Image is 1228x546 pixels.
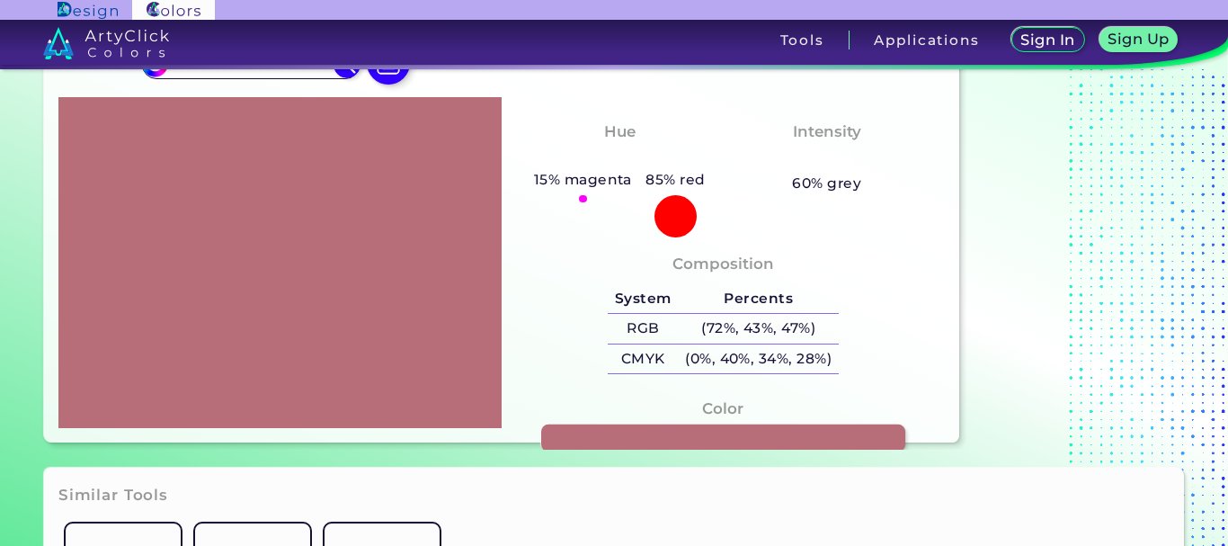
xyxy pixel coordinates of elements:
h5: Sign Up [1111,32,1167,46]
a: Sign Up [1103,29,1174,51]
h5: 85% red [639,168,713,192]
h5: (72%, 43%, 47%) [678,314,838,344]
h3: Similar Tools [58,485,168,506]
h4: Composition [672,251,774,277]
h5: Sign In [1023,33,1072,47]
h3: Pinkish Red [561,148,679,169]
h5: CMYK [608,345,678,374]
h3: Tools [780,33,824,47]
h5: System [608,283,678,313]
h3: Applications [874,33,979,47]
h5: Percents [678,283,838,313]
h5: 15% magenta [527,168,639,192]
img: ArtyClick Design logo [58,2,118,19]
h5: RGB [608,314,678,344]
a: Sign In [1015,29,1081,51]
h3: Pastel [793,148,860,169]
h4: Hue [604,119,636,145]
h5: (0%, 40%, 34%, 28%) [678,345,838,374]
img: logo_artyclick_colors_white.svg [43,27,170,59]
h4: Intensity [793,119,861,145]
h5: 60% grey [792,172,861,195]
h4: Color [702,396,743,422]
